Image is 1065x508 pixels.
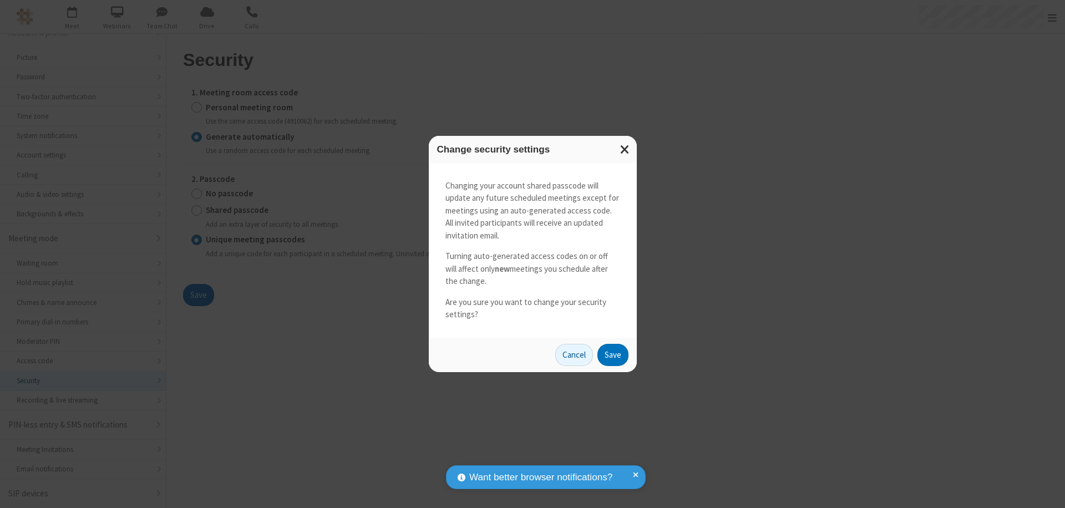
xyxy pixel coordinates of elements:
button: Cancel [555,344,593,366]
h3: Change security settings [437,144,628,155]
p: Turning auto-generated access codes on or off will affect only meetings you schedule after the ch... [445,250,620,288]
p: Are you sure you want to change your security settings? [445,296,620,321]
p: Changing your account shared passcode will update any future scheduled meetings except for meetin... [445,180,620,242]
button: Save [597,344,628,366]
button: Close modal [613,136,637,163]
span: Want better browser notifications? [469,470,612,485]
strong: new [495,263,510,274]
